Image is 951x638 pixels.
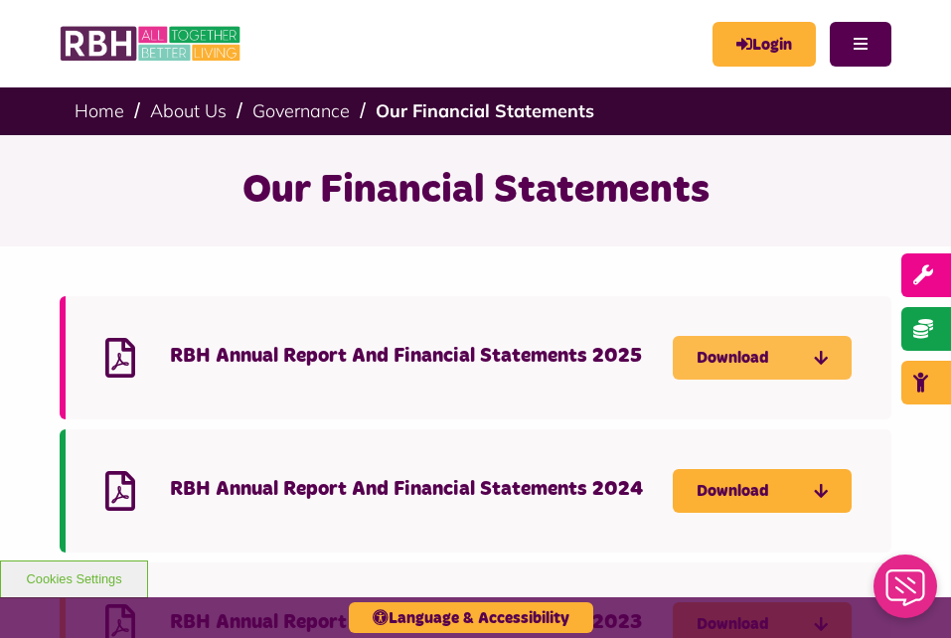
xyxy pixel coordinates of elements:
a: MyRBH [713,22,816,67]
a: Our Financial Statements [376,99,594,122]
a: Download RBH Annual Report And Financial Statements 2025 - open in a new tab [673,336,852,380]
a: Governance [252,99,350,122]
h4: RBH Annual Report And Financial Statements 2024 [170,476,673,502]
img: RBH [60,20,243,68]
iframe: Netcall Web Assistant for live chat [862,549,951,638]
a: Download RBH Annual Report And Financial Statements 2024 - open in a new tab [673,469,852,513]
button: Navigation [830,22,891,67]
a: Home [75,99,124,122]
h1: Our Financial Statements [25,165,926,217]
h4: RBH Annual Report And Financial Statements 2025 [170,343,673,369]
button: Language & Accessibility [349,602,593,633]
a: About Us [150,99,227,122]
